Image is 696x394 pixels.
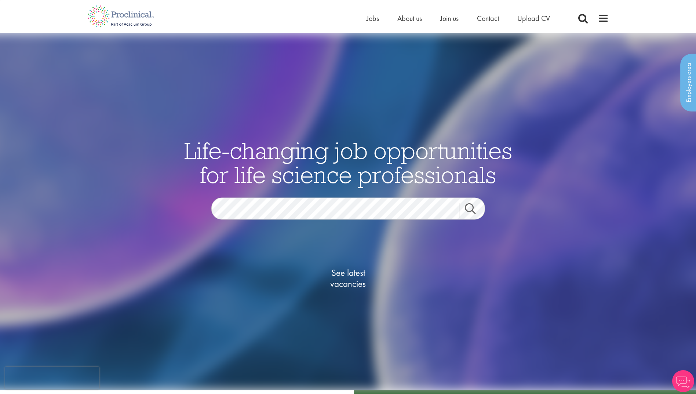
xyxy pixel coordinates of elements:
a: See latestvacancies [311,238,385,318]
img: Chatbot [672,370,694,392]
iframe: reCAPTCHA [5,367,99,389]
a: About us [397,14,422,23]
a: Upload CV [517,14,550,23]
span: Life-changing job opportunities for life science professionals [184,135,512,189]
a: Contact [477,14,499,23]
a: Jobs [367,14,379,23]
a: Job search submit button [459,203,491,218]
a: Join us [440,14,459,23]
span: See latest vacancies [311,267,385,289]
